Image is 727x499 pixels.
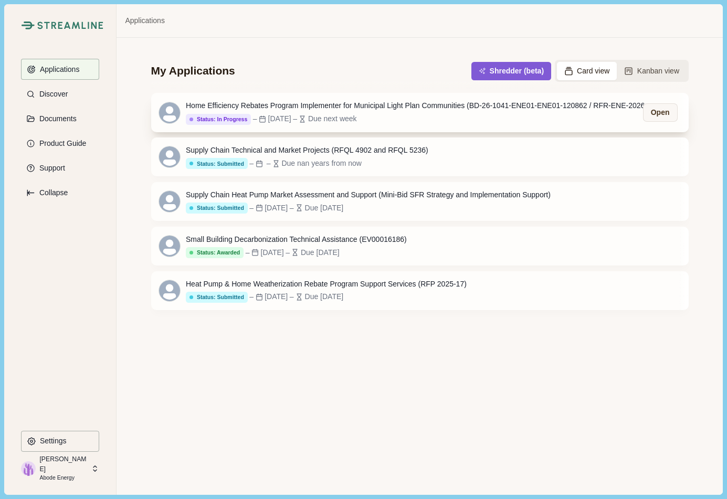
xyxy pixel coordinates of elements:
[21,59,99,80] button: Applications
[36,164,65,173] p: Support
[617,62,687,80] button: Kanban view
[21,21,99,29] a: Streamline Climate LogoStreamline Climate Logo
[21,133,99,154] button: Product Guide
[36,90,68,99] p: Discover
[21,157,99,178] button: Support
[21,108,99,129] button: Documents
[36,139,87,148] p: Product Guide
[37,22,103,29] img: Streamline Climate Logo
[21,431,99,455] a: Settings
[36,114,77,123] p: Documents
[21,461,36,476] img: profile picture
[36,65,80,74] p: Applications
[39,454,88,474] p: [PERSON_NAME]
[36,188,68,197] p: Collapse
[21,431,99,452] button: Settings
[21,182,99,203] button: Expand
[39,474,88,482] p: Abode Energy
[557,62,617,80] button: Card view
[21,83,99,104] button: Discover
[471,62,551,80] button: Shredder (beta)
[21,21,34,29] img: Streamline Climate Logo
[151,63,235,78] div: My Applications
[36,437,67,445] p: Settings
